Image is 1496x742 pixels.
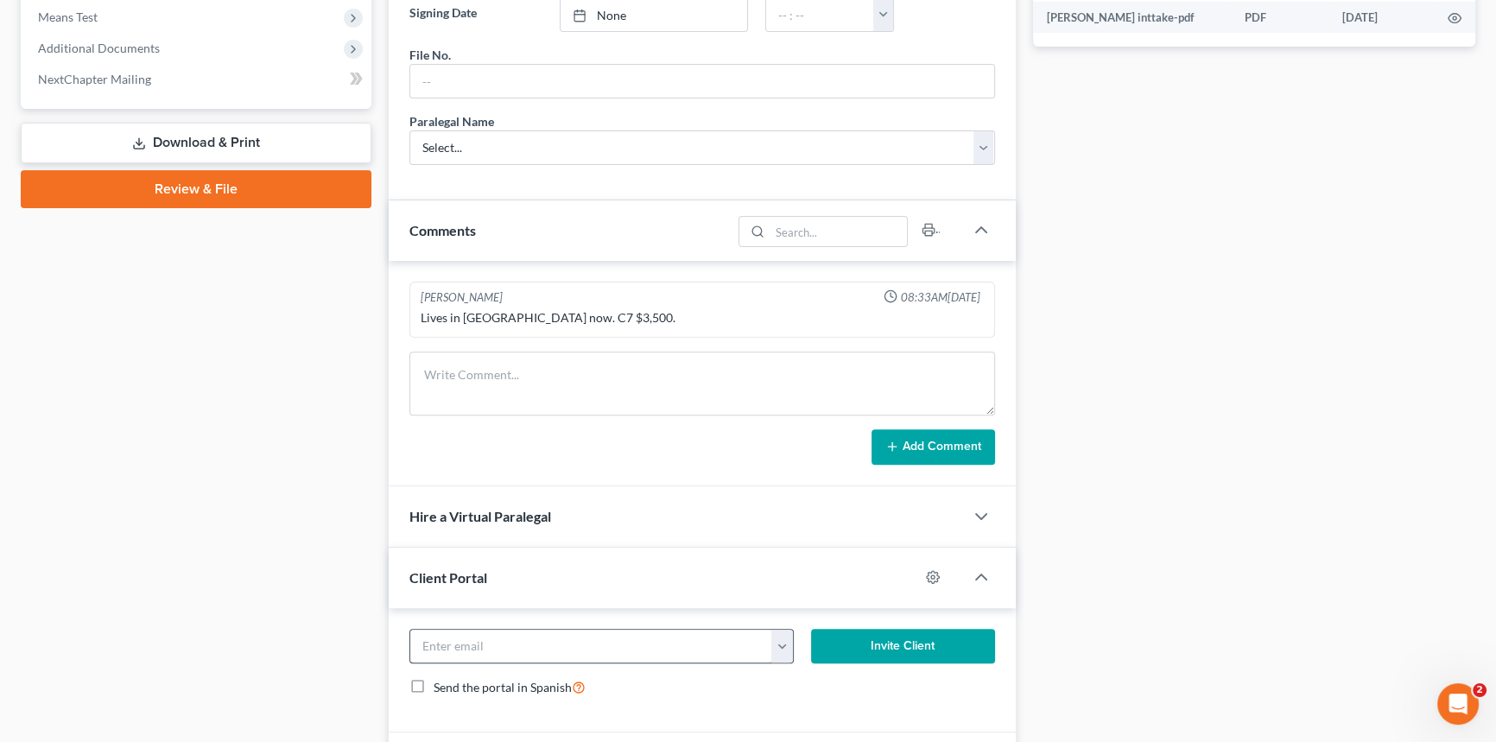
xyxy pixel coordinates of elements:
td: [PERSON_NAME] inttake-pdf [1033,2,1232,33]
span: Hire a Virtual Paralegal [409,508,551,524]
a: Review & File [21,170,371,208]
input: -- [410,65,994,98]
div: Lives in [GEOGRAPHIC_DATA] now. C7 $3,500. [421,309,984,327]
div: Paralegal Name [409,112,494,130]
span: Client Portal [409,569,487,586]
a: Download & Print [21,123,371,163]
div: File No. [409,46,451,64]
input: Search... [770,217,907,246]
span: Send the portal in Spanish [434,680,572,694]
span: 08:33AM[DATE] [901,289,980,306]
span: Comments [409,222,476,238]
button: Invite Client [811,629,995,663]
td: PDF [1231,2,1328,33]
iframe: Intercom live chat [1437,683,1479,725]
a: NextChapter Mailing [24,64,371,95]
span: NextChapter Mailing [38,72,151,86]
span: Additional Documents [38,41,160,55]
div: [PERSON_NAME] [421,289,503,306]
td: [DATE] [1328,2,1434,33]
span: 2 [1473,683,1486,697]
span: Means Test [38,10,98,24]
input: Enter email [410,630,772,663]
button: Add Comment [872,429,995,466]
